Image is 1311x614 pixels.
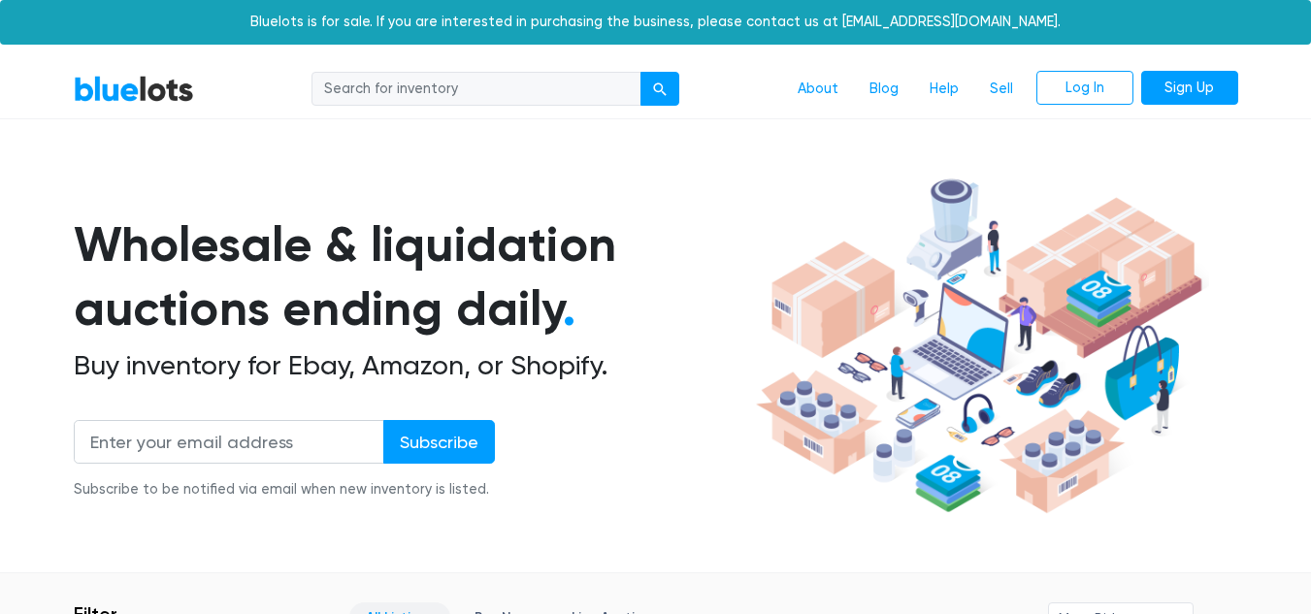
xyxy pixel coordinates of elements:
a: Sell [974,71,1029,108]
a: Help [914,71,974,108]
input: Search for inventory [311,72,641,107]
input: Enter your email address [74,420,384,464]
span: . [563,279,575,338]
input: Subscribe [383,420,495,464]
a: Sign Up [1141,71,1238,106]
h2: Buy inventory for Ebay, Amazon, or Shopify. [74,349,749,382]
a: BlueLots [74,75,194,103]
div: Subscribe to be notified via email when new inventory is listed. [74,479,495,501]
a: Log In [1036,71,1133,106]
h1: Wholesale & liquidation auctions ending daily [74,212,749,341]
img: hero-ee84e7d0318cb26816c560f6b4441b76977f77a177738b4e94f68c95b2b83dbb.png [749,170,1209,523]
a: About [782,71,854,108]
a: Blog [854,71,914,108]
